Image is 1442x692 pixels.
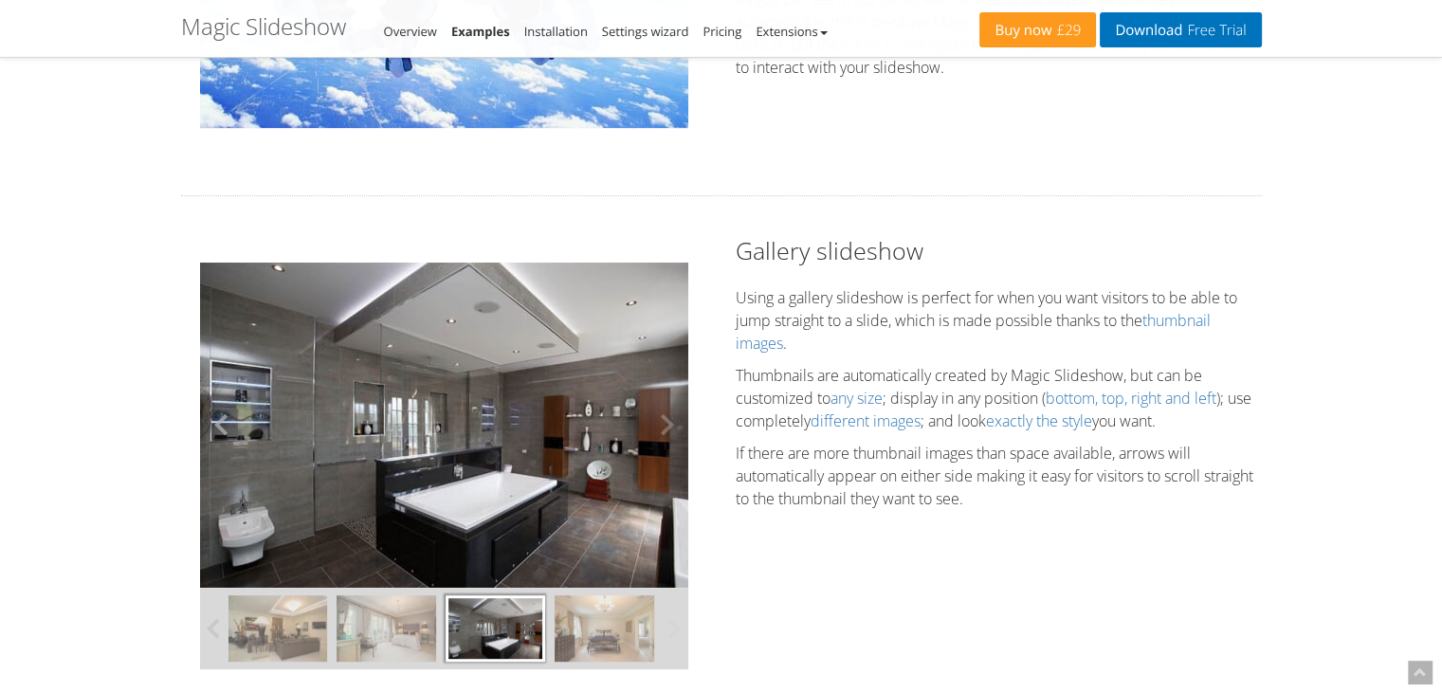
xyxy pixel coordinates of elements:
[811,410,921,431] a: different images
[736,234,1262,267] h2: Gallery slideshow
[181,14,346,39] h1: Magic Slideshow
[1182,23,1246,38] span: Free Trial
[1052,23,1082,38] span: £29
[1100,12,1261,47] a: DownloadFree Trial
[736,364,1262,432] p: Thumbnails are automatically created by Magic Slideshow, but can be customized to ; display in an...
[736,310,1211,354] a: thumbnail images
[555,595,654,662] img: javascript-slideshow-16.jpg
[756,23,827,40] a: Extensions
[736,286,1262,355] p: Using a gallery slideshow is perfect for when you want visitors to be able to jump straight to a ...
[1046,388,1216,409] a: bottom, top, right and left
[979,12,1096,47] a: Buy now£29
[384,23,437,40] a: Overview
[228,595,327,662] img: javascript-slideshow-08.jpg
[831,388,883,409] a: any size
[451,23,510,40] a: Examples
[602,23,689,40] a: Settings wizard
[703,23,741,40] a: Pricing
[524,23,588,40] a: Installation
[986,410,1092,431] a: exactly the style
[736,442,1262,510] p: If there are more thumbnail images than space available, arrows will automatically appear on eith...
[200,263,688,588] img: Gallery slideshow example
[337,595,436,662] img: javascript-slideshow-10.jpg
